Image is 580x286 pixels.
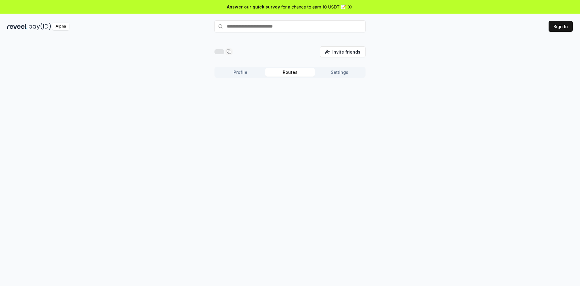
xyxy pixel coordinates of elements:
[52,23,69,30] div: Alpha
[320,46,366,57] button: Invite friends
[281,4,346,10] span: for a chance to earn 10 USDT 📝
[29,23,51,30] img: pay_id
[265,68,315,77] button: Routes
[315,68,364,77] button: Settings
[332,49,360,55] span: Invite friends
[549,21,573,32] button: Sign In
[227,4,280,10] span: Answer our quick survey
[216,68,265,77] button: Profile
[7,23,27,30] img: reveel_dark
